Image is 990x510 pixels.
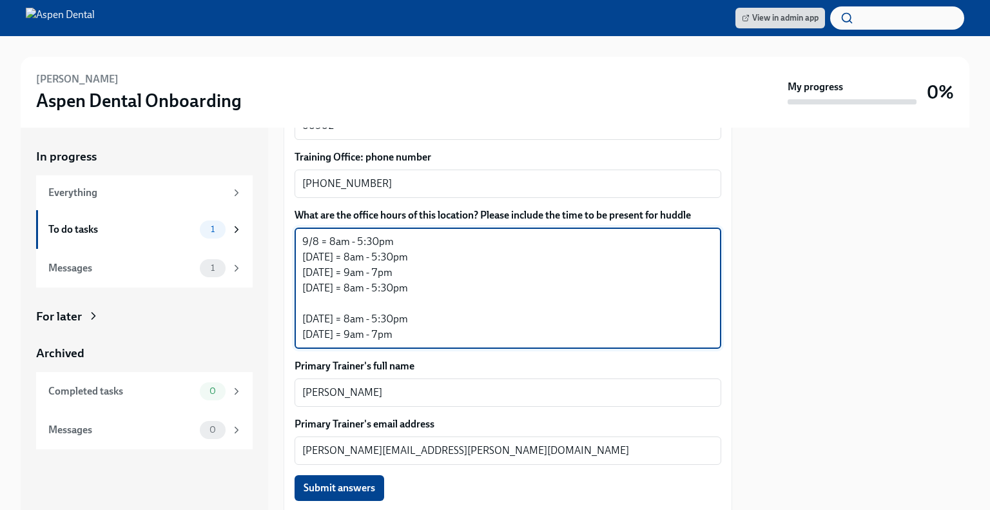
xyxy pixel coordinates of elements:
[295,208,721,222] label: What are the office hours of this location? Please include the time to be present for huddle
[203,224,222,234] span: 1
[742,12,819,25] span: View in admin app
[48,384,195,398] div: Completed tasks
[202,425,224,435] span: 0
[36,210,253,249] a: To do tasks1
[36,89,242,112] h3: Aspen Dental Onboarding
[48,222,195,237] div: To do tasks
[36,175,253,210] a: Everything
[36,148,253,165] a: In progress
[302,443,713,458] textarea: [PERSON_NAME][EMAIL_ADDRESS][PERSON_NAME][DOMAIN_NAME]
[295,417,721,431] label: Primary Trainer's email address
[927,81,954,104] h3: 0%
[304,482,375,495] span: Submit answers
[295,150,721,164] label: Training Office: phone number
[202,386,224,396] span: 0
[36,411,253,449] a: Messages0
[788,80,843,94] strong: My progress
[302,234,713,342] textarea: 9/8 = 8am - 5:30pm [DATE] = 8am - 5:30pm [DATE] = 9am - 7pm [DATE] = 8am - 5:30pm [DATE] = 8am - ...
[36,372,253,411] a: Completed tasks0
[36,308,253,325] a: For later
[302,176,713,191] textarea: [PHONE_NUMBER]
[36,72,119,86] h6: [PERSON_NAME]
[302,385,713,400] textarea: [PERSON_NAME]
[36,249,253,288] a: Messages1
[203,263,222,273] span: 1
[48,261,195,275] div: Messages
[48,186,226,200] div: Everything
[36,345,253,362] a: Archived
[36,308,82,325] div: For later
[295,475,384,501] button: Submit answers
[48,423,195,437] div: Messages
[735,8,825,28] a: View in admin app
[26,8,95,28] img: Aspen Dental
[295,359,721,373] label: Primary Trainer's full name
